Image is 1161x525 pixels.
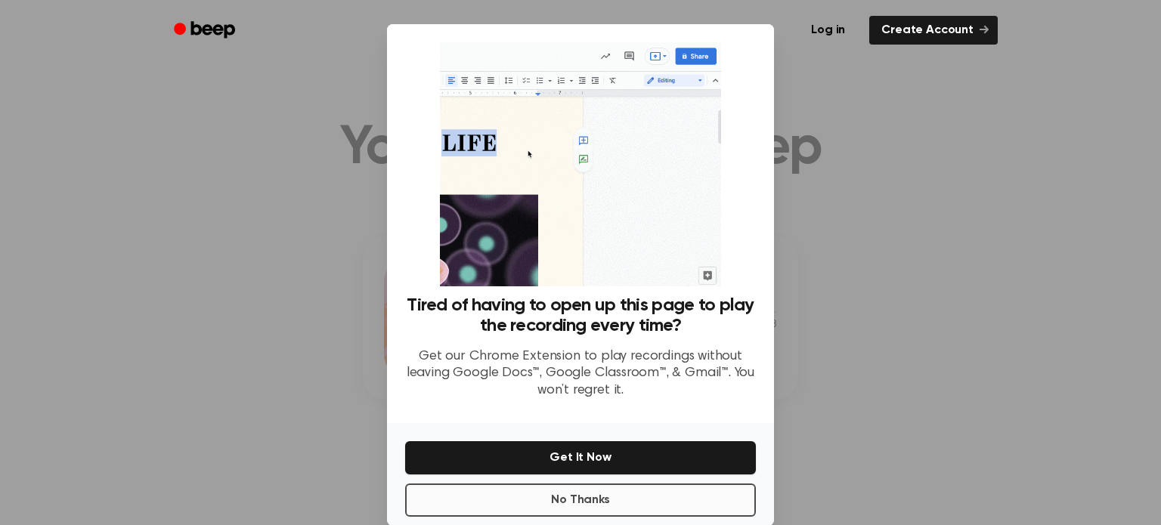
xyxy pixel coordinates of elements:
p: Get our Chrome Extension to play recordings without leaving Google Docs™, Google Classroom™, & Gm... [405,348,756,400]
a: Beep [163,16,249,45]
button: Get It Now [405,441,756,474]
a: Create Account [869,16,998,45]
img: Beep extension in action [440,42,720,286]
h3: Tired of having to open up this page to play the recording every time? [405,295,756,336]
a: Log in [796,13,860,48]
button: No Thanks [405,483,756,517]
